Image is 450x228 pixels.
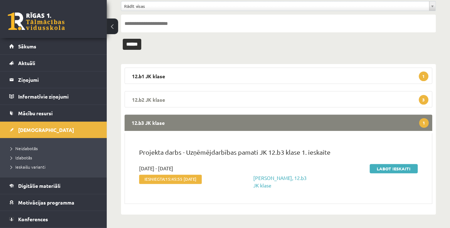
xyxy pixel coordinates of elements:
span: Digitālie materiāli [18,182,60,189]
span: 15:45:55 [DATE] [165,176,196,181]
a: Neizlabotās [11,145,100,152]
span: Sākums [18,43,36,49]
a: [PERSON_NAME], 12.b3 JK klase [253,175,307,189]
a: Aktuāli [9,55,98,71]
a: Labot ieskaiti [370,164,418,173]
span: [DEMOGRAPHIC_DATA] [18,127,74,133]
legend: Ziņojumi [18,71,98,88]
a: Izlabotās [11,154,100,161]
span: Konferences [18,216,48,222]
legend: 12.b1 JK klase [125,68,432,84]
legend: Informatīvie ziņojumi [18,88,98,105]
span: Motivācijas programma [18,199,74,206]
a: Motivācijas programma [9,194,98,211]
span: [DATE] - [DATE] [139,165,173,172]
a: Ziņojumi [9,71,98,88]
a: Konferences [9,211,98,227]
span: Ieskaišu varianti [11,164,46,170]
legend: 12.b3 JK klase [125,115,432,131]
a: [DEMOGRAPHIC_DATA] [9,122,98,138]
a: Ieskaišu varianti [11,164,100,170]
p: Projekta darbs - Uzņēmējdarbības pamati JK 12.b3 klase 1. ieskaite [139,147,418,160]
span: Neizlabotās [11,145,38,151]
a: Informatīvie ziņojumi [9,88,98,105]
a: Sākums [9,38,98,54]
span: 1 [419,118,429,128]
span: Rādīt visas [124,1,426,11]
span: Aktuāli [18,60,35,66]
span: Iesniegta: [139,175,202,184]
span: 1 [419,71,428,81]
a: Rīgas 1. Tālmācības vidusskola [8,12,65,30]
a: Rādīt visas [121,1,435,11]
a: Mācību resursi [9,105,98,121]
span: Mācību resursi [18,110,53,116]
span: Izlabotās [11,155,32,160]
span: 3 [419,95,428,105]
a: Digitālie materiāli [9,177,98,194]
legend: 12.b2 JK klase [125,91,432,107]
